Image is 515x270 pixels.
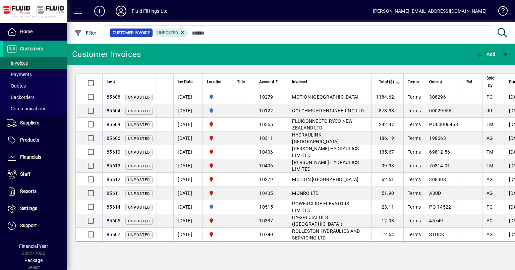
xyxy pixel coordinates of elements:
span: AG [487,191,493,196]
span: AG [487,232,493,237]
span: AUCKLAND [207,203,229,211]
span: Add [475,52,495,57]
a: Knowledge Base [493,1,507,23]
div: Inv Date [178,78,198,86]
span: Suppliers [20,120,39,125]
button: Filter [72,27,98,39]
span: 85614 [107,204,120,210]
td: [DATE] [173,90,203,104]
span: FLUID FITTINGS CHRISTCHURCH [207,121,229,128]
div: Invoiced [292,78,367,86]
div: Title [237,78,251,86]
span: Unposted [128,205,150,210]
td: [DATE] [173,145,203,159]
td: [DATE] [173,200,203,214]
span: 10435 [259,191,273,196]
span: 85610 [107,149,120,155]
span: FLUID FITTINGS CHRISTCHURCH [207,162,229,169]
span: 85604 [107,108,120,113]
span: 10555 [259,122,273,127]
span: Inv # [107,78,115,86]
span: Sold by [487,74,495,89]
span: 85612 [107,177,120,182]
span: Unposted [128,95,150,100]
span: 70314-01 [429,163,450,168]
td: 1184.62 [371,90,403,104]
td: [DATE] [173,118,203,131]
span: 85611 [107,191,120,196]
span: FLUID FITTINGS CHRISTCHURCH [207,190,229,197]
span: Terms [408,122,421,127]
span: FLUID FITTINGS CHRISTCHURCH [207,134,229,142]
td: [DATE] [173,228,203,241]
span: Location [207,78,223,86]
span: 85613 [107,163,120,168]
mat-chip: Customer Invoice Status: Unposted [155,29,188,37]
td: 23.11 [371,200,403,214]
td: [DATE] [173,214,203,228]
span: Quotes [7,83,26,89]
div: Account # [259,78,284,86]
span: 10740 [259,232,273,237]
span: AG [487,136,493,141]
td: 186.19 [371,131,403,145]
div: Inv # [107,78,153,86]
span: Terms [408,108,421,113]
span: A30D [429,191,441,196]
span: Terms [408,204,421,210]
div: Location [207,78,229,86]
span: 308308 [429,177,446,182]
span: Financials [20,154,41,160]
span: Unposted [128,123,150,127]
a: Staff [3,166,67,183]
span: FLUID FITTINGS CHRISTCHURCH [207,231,229,238]
span: MONRO LTD [292,191,319,196]
span: PC [487,94,493,100]
div: [PERSON_NAME] [EMAIL_ADDRESS][DOMAIN_NAME] [373,6,487,16]
div: Fluid Fittings Ltd [132,6,168,16]
span: Settings [20,206,37,211]
td: 12.54 [371,228,403,241]
span: FLUICONNECTO RYCO NEW ZEALAND LTD [292,118,352,130]
span: 10406 [259,163,273,168]
td: 51.90 [371,186,403,200]
a: Settings [3,200,67,217]
span: 308296 [429,94,446,100]
span: Unposted [128,164,150,168]
span: 10337 [259,218,273,223]
span: Financial Year [19,244,48,249]
span: TM [487,163,494,168]
span: Unposted [157,31,178,35]
span: Unposted [128,233,150,237]
span: Terms [408,78,419,86]
span: Filter [74,30,97,36]
td: 135.67 [371,145,403,159]
span: Terms [408,232,421,237]
button: Add [89,5,110,17]
td: 292.97 [371,118,403,131]
span: PC [487,204,493,210]
td: [DATE] [173,186,203,200]
span: Reports [20,188,37,194]
span: Terms [408,149,421,155]
span: JR [487,108,493,113]
button: Profile [110,5,132,17]
div: Customer Invoices [72,49,141,60]
td: 12.98 [371,214,403,228]
span: TM [487,149,494,155]
span: Unposted [128,178,150,182]
span: COLCHESTER ENGINEERING LTD [292,108,364,113]
td: [DATE] [173,104,203,118]
span: PO00006458 [429,122,458,127]
span: Invoiced [292,78,307,86]
span: MOTION [GEOGRAPHIC_DATA] [292,94,358,100]
div: Ref [466,78,478,86]
a: Home [3,23,67,40]
span: Unposted [128,219,150,223]
span: FLUID FITTINGS CHRISTCHURCH [207,176,229,183]
td: [DATE] [173,131,203,145]
span: HYDRAULINK [GEOGRAPHIC_DATA] [292,132,339,144]
span: POWERGLIDE ELEVATORS LIMITED [292,201,349,213]
span: Terms [408,136,421,141]
td: [DATE] [173,173,203,186]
